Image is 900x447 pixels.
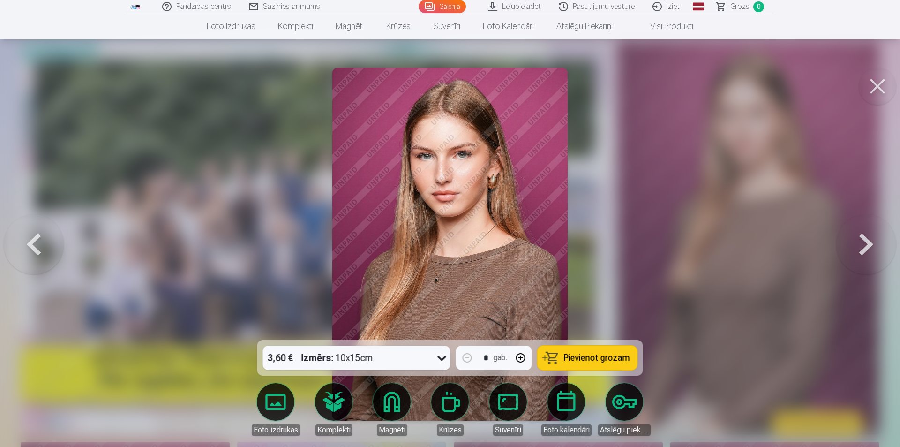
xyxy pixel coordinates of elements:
[377,424,407,436] div: Magnēti
[301,351,334,364] strong: Izmērs :
[472,13,545,39] a: Foto kalendāri
[437,424,464,436] div: Krūzes
[307,383,360,436] a: Komplekti
[249,383,302,436] a: Foto izdrukas
[624,13,705,39] a: Visi produkti
[598,424,651,436] div: Atslēgu piekariņi
[195,13,267,39] a: Foto izdrukas
[301,346,373,370] div: 10x15cm
[263,346,298,370] div: 3,60 €
[422,13,472,39] a: Suvenīri
[366,383,418,436] a: Magnēti
[545,13,624,39] a: Atslēgu piekariņi
[493,424,523,436] div: Suvenīri
[730,1,750,12] span: Grozs
[324,13,375,39] a: Magnēti
[482,383,534,436] a: Suvenīri
[252,424,300,436] div: Foto izdrukas
[494,352,508,364] div: gab.
[267,13,324,39] a: Komplekti
[541,424,592,436] div: Foto kalendāri
[130,4,141,9] img: /fa1
[564,354,630,362] span: Pievienot grozam
[753,1,764,12] span: 0
[315,424,352,436] div: Komplekti
[540,383,592,436] a: Foto kalendāri
[598,383,651,436] a: Atslēgu piekariņi
[375,13,422,39] a: Krūzes
[538,346,637,370] button: Pievienot grozam
[424,383,476,436] a: Krūzes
